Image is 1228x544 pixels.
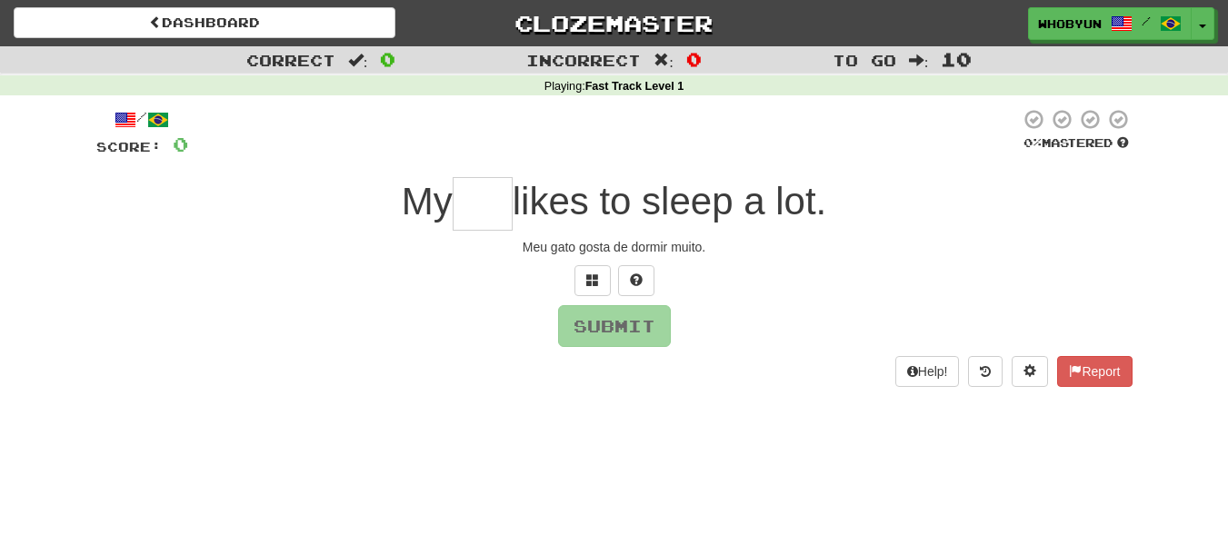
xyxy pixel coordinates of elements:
span: whobyun [1038,15,1102,32]
a: Dashboard [14,7,395,38]
span: : [654,53,674,68]
span: My [402,180,453,223]
span: likes to sleep a lot. [513,180,827,223]
div: Mastered [1020,135,1133,152]
button: Single letter hint - you only get 1 per sentence and score half the points! alt+h [618,265,654,296]
a: Clozemaster [423,7,804,39]
span: To go [833,51,896,69]
button: Round history (alt+y) [968,356,1003,387]
span: 0 % [1023,135,1042,150]
div: Meu gato gosta de dormir muito. [96,238,1133,256]
strong: Fast Track Level 1 [585,80,684,93]
span: : [909,53,929,68]
button: Report [1057,356,1132,387]
button: Switch sentence to multiple choice alt+p [574,265,611,296]
span: 0 [380,48,395,70]
span: 0 [686,48,702,70]
div: / [96,108,188,131]
span: 0 [173,133,188,155]
span: Score: [96,139,162,154]
button: Submit [558,305,671,347]
span: Correct [246,51,335,69]
span: : [348,53,368,68]
span: / [1142,15,1151,27]
span: 10 [941,48,972,70]
a: whobyun / [1028,7,1192,40]
span: Incorrect [526,51,641,69]
button: Help! [895,356,960,387]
